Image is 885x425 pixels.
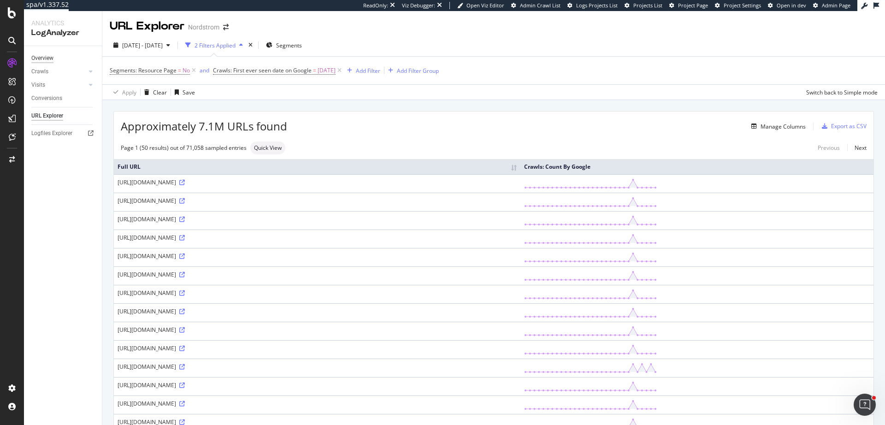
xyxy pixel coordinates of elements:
[397,67,439,75] div: Add Filter Group
[576,2,618,9] span: Logs Projects List
[31,18,94,28] div: Analytics
[31,111,95,121] a: URL Explorer
[262,38,306,53] button: Segments
[213,66,312,74] span: Crawls: First ever seen date on Google
[31,53,95,63] a: Overview
[118,326,517,334] div: [URL][DOMAIN_NAME]
[183,64,190,77] span: No
[153,89,167,96] div: Clear
[110,18,184,34] div: URL Explorer
[114,159,520,174] th: Full URL: activate to sort column ascending
[141,85,167,100] button: Clear
[118,271,517,278] div: [URL][DOMAIN_NAME]
[121,118,287,134] span: Approximately 7.1M URLs found
[118,381,517,389] div: [URL][DOMAIN_NAME]
[276,41,302,49] span: Segments
[122,89,136,96] div: Apply
[223,24,229,30] div: arrow-right-arrow-left
[567,2,618,9] a: Logs Projects List
[247,41,254,50] div: times
[171,85,195,100] button: Save
[188,23,219,32] div: Nordstrom
[384,65,439,76] button: Add Filter Group
[31,67,86,77] a: Crawls
[31,80,86,90] a: Visits
[31,129,95,138] a: Logfiles Explorer
[250,142,285,154] div: neutral label
[110,85,136,100] button: Apply
[847,141,867,154] a: Next
[118,215,517,223] div: [URL][DOMAIN_NAME]
[118,178,517,186] div: [URL][DOMAIN_NAME]
[633,2,662,9] span: Projects List
[31,80,45,90] div: Visits
[802,85,878,100] button: Switch back to Simple mode
[254,145,282,151] span: Quick View
[118,289,517,297] div: [URL][DOMAIN_NAME]
[121,144,247,152] div: Page 1 (50 results) out of 71,058 sampled entries
[118,197,517,205] div: [URL][DOMAIN_NAME]
[724,2,761,9] span: Project Settings
[31,111,63,121] div: URL Explorer
[118,400,517,407] div: [URL][DOMAIN_NAME]
[822,2,850,9] span: Admin Page
[818,119,867,134] button: Export as CSV
[200,66,209,74] div: and
[110,38,174,53] button: [DATE] - [DATE]
[31,94,95,103] a: Conversions
[31,129,72,138] div: Logfiles Explorer
[200,66,209,75] button: and
[466,2,504,9] span: Open Viz Editor
[813,2,850,9] a: Admin Page
[122,41,163,49] span: [DATE] - [DATE]
[854,394,876,416] iframe: Intercom live chat
[118,252,517,260] div: [URL][DOMAIN_NAME]
[118,234,517,242] div: [URL][DOMAIN_NAME]
[343,65,380,76] button: Add Filter
[806,89,878,96] div: Switch back to Simple mode
[110,66,177,74] span: Segments: Resource Page
[313,66,316,74] span: =
[678,2,708,9] span: Project Page
[748,121,806,132] button: Manage Columns
[31,53,53,63] div: Overview
[118,363,517,371] div: [URL][DOMAIN_NAME]
[178,66,181,74] span: =
[31,94,62,103] div: Conversions
[31,28,94,38] div: LogAnalyzer
[520,159,873,174] th: Crawls: Count By Google
[457,2,504,9] a: Open Viz Editor
[625,2,662,9] a: Projects List
[831,122,867,130] div: Export as CSV
[761,123,806,130] div: Manage Columns
[363,2,388,9] div: ReadOnly:
[777,2,806,9] span: Open in dev
[768,2,806,9] a: Open in dev
[118,344,517,352] div: [URL][DOMAIN_NAME]
[195,41,236,49] div: 2 Filters Applied
[318,64,336,77] span: [DATE]
[356,67,380,75] div: Add Filter
[183,89,195,96] div: Save
[511,2,560,9] a: Admin Crawl List
[118,307,517,315] div: [URL][DOMAIN_NAME]
[669,2,708,9] a: Project Page
[402,2,435,9] div: Viz Debugger:
[520,2,560,9] span: Admin Crawl List
[715,2,761,9] a: Project Settings
[182,38,247,53] button: 2 Filters Applied
[31,67,48,77] div: Crawls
